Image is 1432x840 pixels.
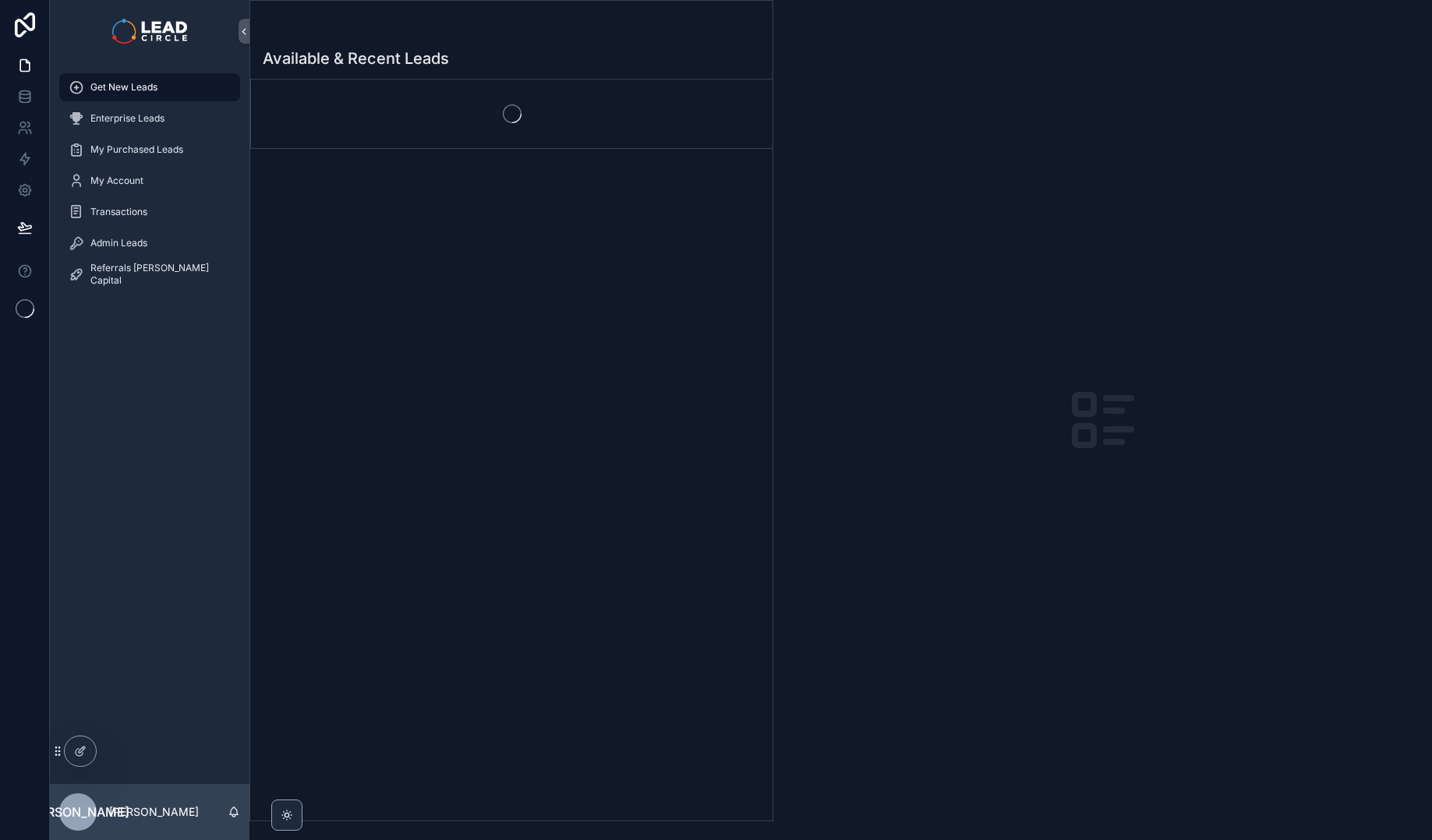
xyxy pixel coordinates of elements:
[263,48,449,69] h1: Available & Recent Leads
[109,804,199,820] p: [PERSON_NAME]
[90,175,143,187] span: My Account
[59,229,240,257] a: Admin Leads
[50,62,249,309] div: scrollable content
[90,81,157,94] span: Get New Leads
[112,19,186,44] img: App logo
[90,262,225,287] span: Referrals [PERSON_NAME] Capital
[59,167,240,195] a: My Account
[90,237,147,249] span: Admin Leads
[90,206,147,218] span: Transactions
[59,136,240,164] a: My Purchased Leads
[59,73,240,101] a: Get New Leads
[90,112,164,125] span: Enterprise Leads
[59,104,240,132] a: Enterprise Leads
[59,260,240,288] a: Referrals [PERSON_NAME] Capital
[90,143,183,156] span: My Purchased Leads
[27,803,129,821] span: [PERSON_NAME]
[59,198,240,226] a: Transactions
